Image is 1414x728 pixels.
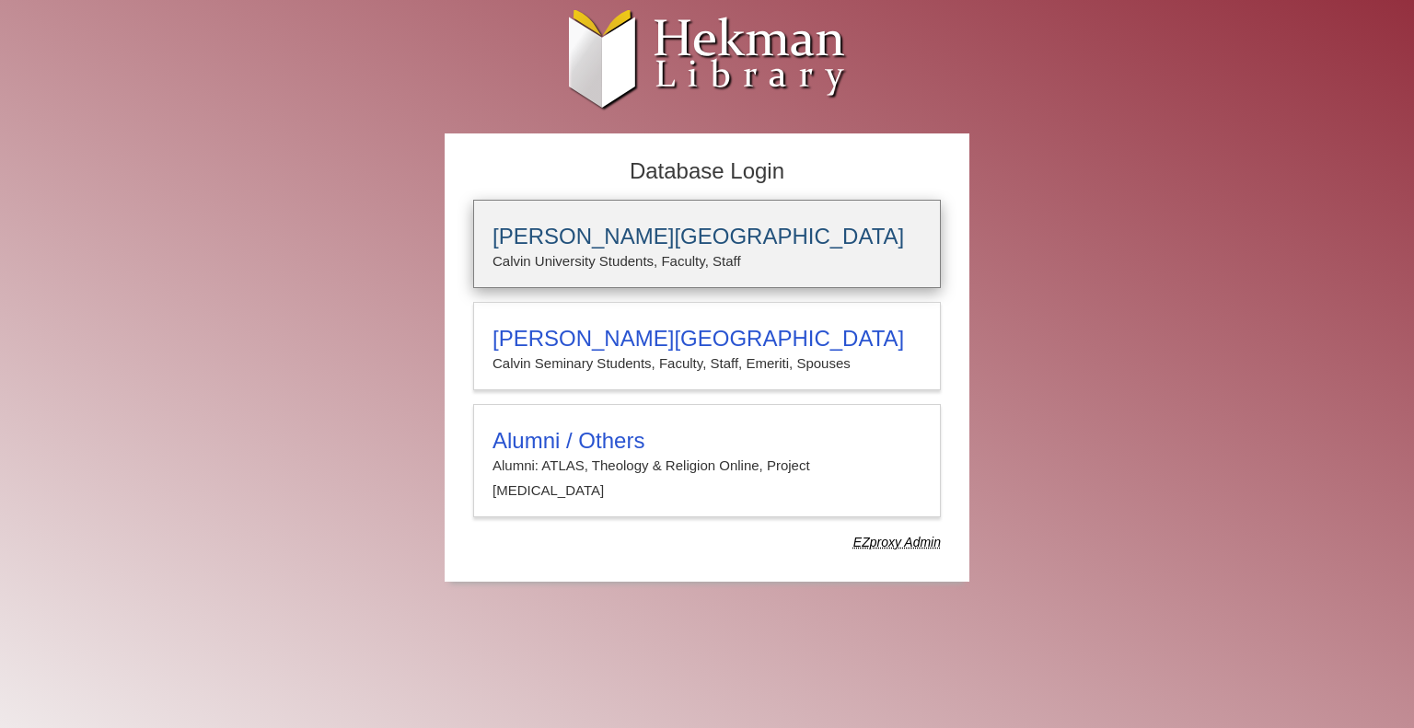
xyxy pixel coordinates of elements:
[493,224,921,249] h3: [PERSON_NAME][GEOGRAPHIC_DATA]
[493,326,921,352] h3: [PERSON_NAME][GEOGRAPHIC_DATA]
[493,249,921,273] p: Calvin University Students, Faculty, Staff
[473,302,941,390] a: [PERSON_NAME][GEOGRAPHIC_DATA]Calvin Seminary Students, Faculty, Staff, Emeriti, Spouses
[493,428,921,503] summary: Alumni / OthersAlumni: ATLAS, Theology & Religion Online, Project [MEDICAL_DATA]
[493,352,921,376] p: Calvin Seminary Students, Faculty, Staff, Emeriti, Spouses
[493,428,921,454] h3: Alumni / Others
[473,200,941,288] a: [PERSON_NAME][GEOGRAPHIC_DATA]Calvin University Students, Faculty, Staff
[493,454,921,503] p: Alumni: ATLAS, Theology & Religion Online, Project [MEDICAL_DATA]
[464,153,950,191] h2: Database Login
[853,535,941,549] dfn: Use Alumni login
